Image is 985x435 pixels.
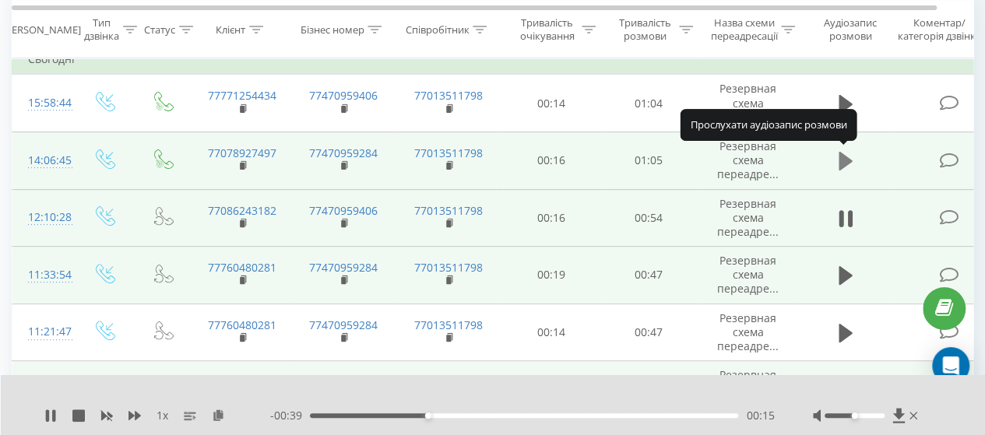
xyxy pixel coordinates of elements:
[680,109,857,140] div: Прослухати аудіозапис розмови
[414,203,483,218] a: 77013511798
[600,303,698,361] td: 00:47
[503,75,600,132] td: 00:14
[503,361,600,419] td: 00:26
[414,317,483,332] a: 77013511798
[414,146,483,160] a: 77013511798
[503,189,600,247] td: 00:16
[600,189,698,247] td: 00:54
[710,16,777,43] div: Назва схеми переадресації
[208,203,276,218] a: 77086243182
[600,247,698,304] td: 00:47
[28,374,59,405] div: 10:34:10
[309,203,378,218] a: 77470959406
[600,132,698,189] td: 01:05
[309,88,378,103] a: 77470959406
[812,16,888,43] div: Аудіозапис розмови
[503,247,600,304] td: 00:19
[852,412,858,419] div: Accessibility label
[717,367,779,410] span: Резервная схема переадре...
[309,317,378,332] a: 77470959284
[2,23,81,36] div: [PERSON_NAME]
[414,260,483,275] a: 77013511798
[425,412,431,419] div: Accessibility label
[405,23,469,36] div: Співробітник
[503,132,600,189] td: 00:16
[717,139,779,181] span: Резервная схема переадре...
[717,310,779,353] span: Резервная схема переадре...
[28,260,59,290] div: 11:33:54
[28,317,59,347] div: 11:21:47
[894,16,985,43] div: Коментар/категорія дзвінка
[28,88,59,118] div: 15:58:44
[717,81,779,124] span: Резервная схема переадре...
[600,75,698,132] td: 01:04
[932,347,969,384] div: Open Intercom Messenger
[270,408,310,423] span: - 00:39
[208,317,276,332] a: 77760480281
[28,146,59,176] div: 14:06:45
[208,260,276,275] a: 77760480281
[28,202,59,233] div: 12:10:28
[300,23,364,36] div: Бізнес номер
[144,23,175,36] div: Статус
[414,88,483,103] a: 77013511798
[717,196,779,239] span: Резервная схема переадре...
[614,16,675,43] div: Тривалість розмови
[600,361,698,419] td: 01:16
[208,146,276,160] a: 77078927497
[84,16,119,43] div: Тип дзвінка
[309,146,378,160] a: 77470959284
[516,16,578,43] div: Тривалість очікування
[157,408,168,423] span: 1 x
[309,260,378,275] a: 77470959284
[717,253,779,296] span: Резервная схема переадре...
[216,23,245,36] div: Клієнт
[746,408,774,423] span: 00:15
[503,303,600,361] td: 00:14
[208,88,276,103] a: 77771254434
